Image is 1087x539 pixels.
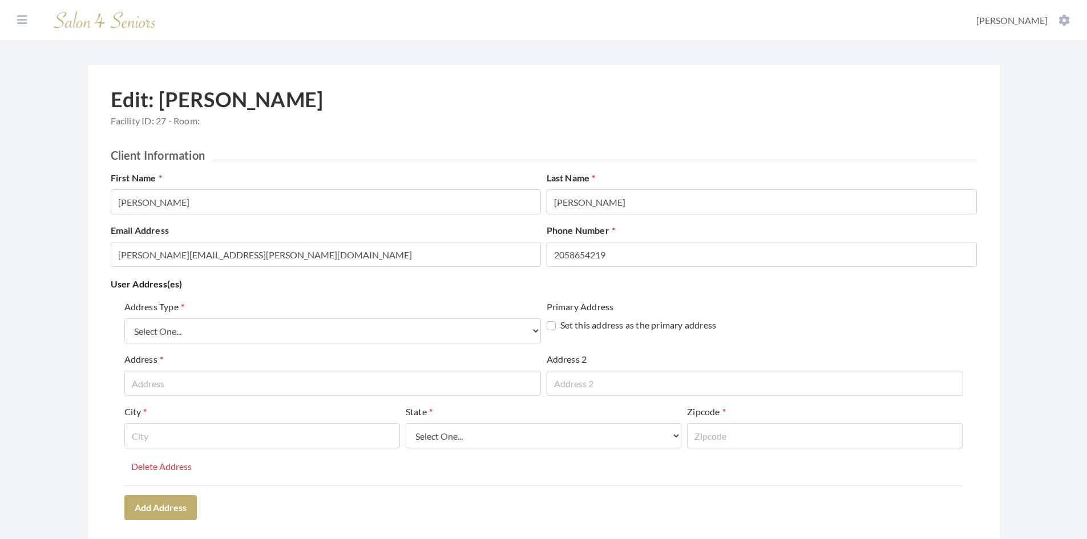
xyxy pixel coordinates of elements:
input: Enter Email Address [111,242,541,267]
input: Zipcode [687,423,963,448]
label: Last Name [547,171,596,185]
label: State [406,405,433,419]
button: [PERSON_NAME] [973,14,1073,27]
label: Address 2 [547,352,587,366]
input: Enter Phone Number [547,242,977,267]
label: Address Type [124,300,185,314]
span: [PERSON_NAME] [976,15,1048,26]
h1: Edit: [PERSON_NAME] [111,87,324,135]
label: Address [124,352,164,366]
input: Enter Last Name [547,189,977,214]
input: Enter First Name [111,189,541,214]
input: Address 2 [547,371,963,396]
button: Delete Address [124,457,199,476]
label: Primary Address [547,300,614,314]
label: First Name [111,171,162,185]
p: User Address(es) [111,276,977,292]
input: City [124,423,400,448]
h2: Client Information [111,148,977,162]
input: Address [124,371,541,396]
label: Set this address as the primary address [547,318,717,332]
span: Facility ID: 27 - Room: [111,114,324,128]
button: Add Address [124,495,197,520]
label: Zipcode [687,405,726,419]
label: City [124,405,147,419]
label: Email Address [111,224,169,237]
img: Salon 4 Seniors [48,7,162,34]
label: Phone Number [547,224,616,237]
